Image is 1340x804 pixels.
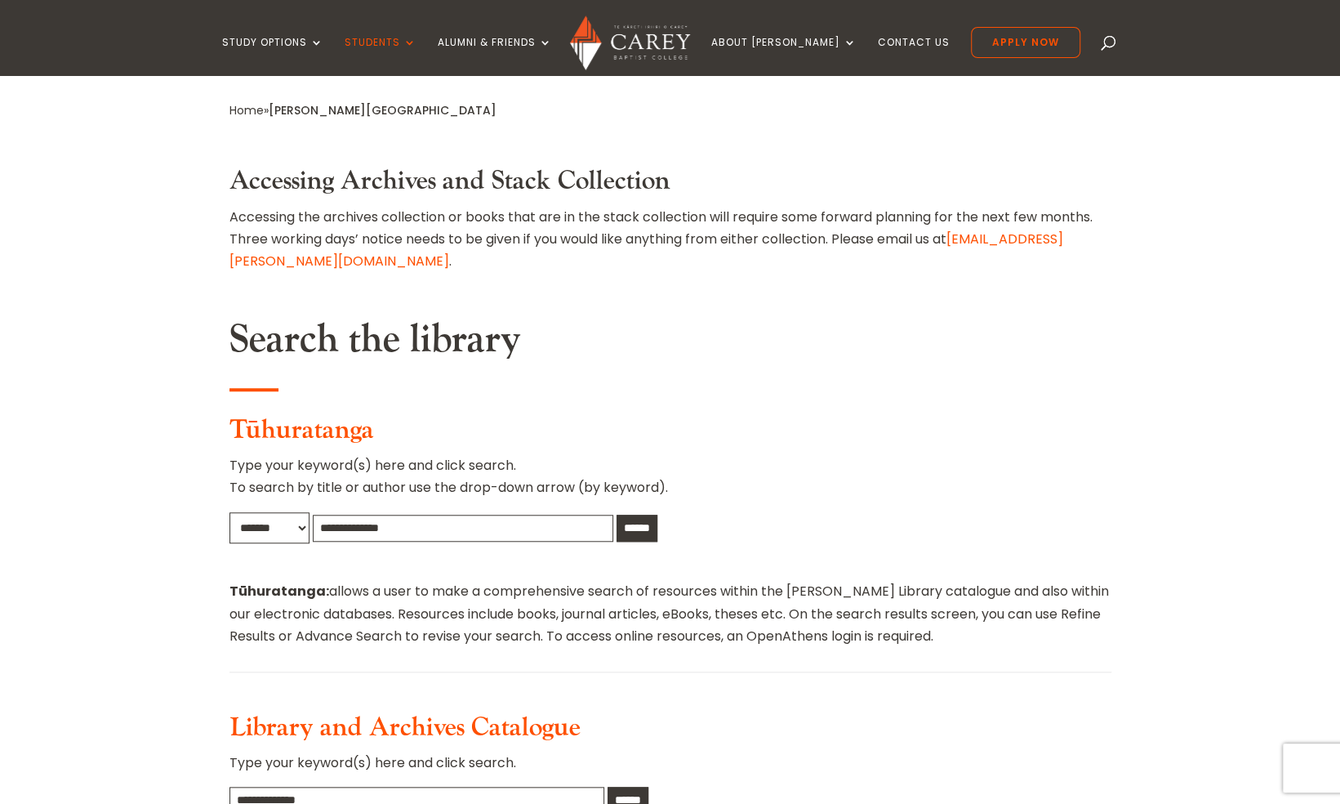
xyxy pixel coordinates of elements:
h3: Library and Archives Catalogue [229,712,1111,752]
a: Alumni & Friends [438,37,552,75]
span: » [229,102,496,118]
p: Type your keyword(s) here and click search. To search by title or author use the drop-down arrow ... [229,454,1111,511]
a: Apply Now [971,27,1080,58]
p: Accessing the archives collection or books that are in the stack collection will require some for... [229,206,1111,273]
a: Study Options [222,37,323,75]
h3: Tūhuratanga [229,415,1111,454]
a: Students [345,37,416,75]
h3: Accessing Archives and Stack Collection [229,166,1111,205]
strong: Tūhuratanga: [229,582,329,601]
a: Home [229,102,264,118]
p: allows a user to make a comprehensive search of resources within the [PERSON_NAME] Library catalo... [229,580,1111,647]
a: About [PERSON_NAME] [711,37,857,75]
h2: Search the library [229,316,1111,372]
img: Carey Baptist College [570,16,690,70]
a: Contact Us [878,37,950,75]
span: [PERSON_NAME][GEOGRAPHIC_DATA] [269,102,496,118]
p: Type your keyword(s) here and click search. [229,752,1111,787]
